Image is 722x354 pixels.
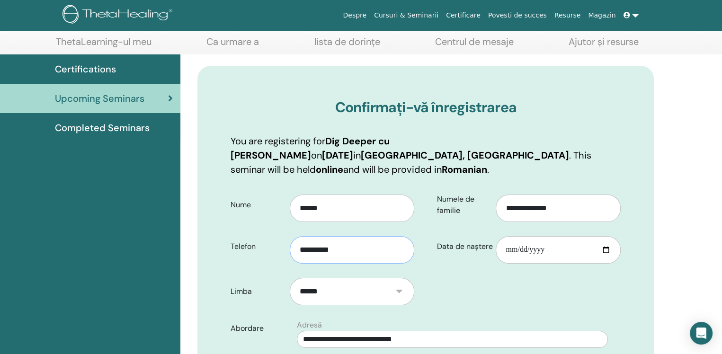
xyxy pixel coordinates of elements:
a: Despre [339,7,370,24]
a: Centrul de mesaje [435,36,514,54]
label: Data de naștere [430,238,496,256]
a: Resurse [551,7,585,24]
span: Completed Seminars [55,121,150,135]
a: Ca urmare a [206,36,259,54]
p: You are registering for on in . This seminar will be held and will be provided in . [231,134,621,177]
a: Certificare [442,7,484,24]
label: Adresă [297,319,322,331]
label: Nume [223,196,289,214]
b: [DATE] [322,149,353,161]
label: Numele de familie [430,190,496,220]
a: Povesti de succes [484,7,551,24]
a: Cursuri & Seminarii [370,7,442,24]
label: Limba [223,283,289,301]
b: [GEOGRAPHIC_DATA], [GEOGRAPHIC_DATA] [361,149,569,161]
a: lista de dorințe [314,36,380,54]
b: online [316,163,343,176]
img: logo.png [62,5,176,26]
a: Magazin [584,7,619,24]
b: Romanian [442,163,487,176]
a: Ajutor și resurse [569,36,639,54]
label: Abordare [223,319,291,337]
div: Open Intercom Messenger [690,322,713,345]
a: ThetaLearning-ul meu [56,36,152,54]
h3: Confirmați-vă înregistrarea [231,99,621,116]
label: Telefon [223,238,289,256]
span: Upcoming Seminars [55,91,144,106]
span: Certifications [55,62,116,76]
